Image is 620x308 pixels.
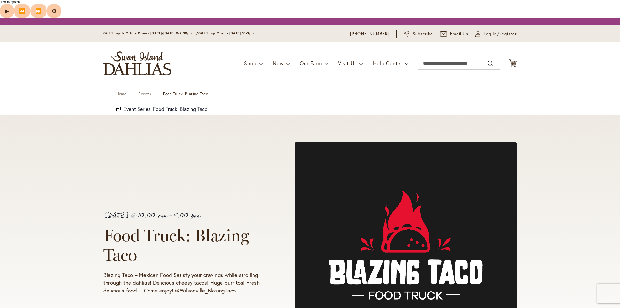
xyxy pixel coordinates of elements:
[116,92,126,96] a: Home
[103,31,198,35] span: Gift Shop & Office Open - [DATE]-[DATE] 9-4:30pm /
[103,209,129,222] span: [DATE]
[14,4,30,18] button: Previous
[273,60,284,67] span: New
[475,31,517,37] a: Log In/Register
[103,51,171,75] a: store logo
[484,31,517,37] span: Log In/Register
[139,92,151,96] a: Events
[47,4,61,18] button: Settings
[450,31,469,37] span: Email Us
[440,31,469,37] a: Email Us
[30,4,47,18] button: Forward
[373,60,402,67] span: Help Center
[116,105,121,113] em: Event Series:
[350,31,389,37] a: [PHONE_NUMBER]
[163,92,208,96] span: Food Truck: Blazing Taco
[169,209,172,222] span: -
[300,60,322,67] span: Our Farm
[198,31,254,35] span: Gift Shop Open - [DATE] 10-3pm
[138,209,167,222] span: 10:00 am
[5,285,23,303] iframe: Launch Accessibility Center
[338,60,357,67] span: Visit Us
[103,225,249,265] span: Food Truck: Blazing Taco
[404,31,433,37] a: Subscribe
[173,209,200,222] span: 5:00 pm
[130,209,137,222] span: @
[103,271,271,294] p: Blazing Taco – Mexican Food Satisfy your cravings while strolling through the dahlias! Delicious ...
[488,58,493,69] button: Search
[123,105,152,112] span: Event Series:
[153,105,208,112] a: Food Truck: Blazing Taco
[413,31,433,37] span: Subscribe
[244,60,257,67] span: Shop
